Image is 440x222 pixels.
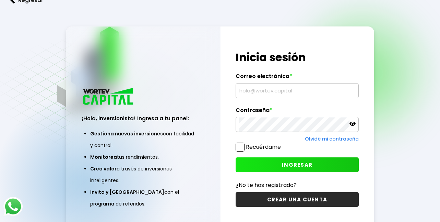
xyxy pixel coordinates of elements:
[3,197,23,216] img: logos_whatsapp-icon.242b2217.svg
[90,163,196,186] li: a través de inversiones inteligentes.
[90,151,196,163] li: tus rendimientos.
[236,157,358,172] button: INGRESAR
[82,87,136,107] img: logo_wortev_capital
[239,84,355,98] input: hola@wortev.capital
[82,114,204,122] h3: ¡Hola, inversionista! Ingresa a tu panel:
[282,161,312,168] span: INGRESAR
[90,189,164,196] span: Invita y [GEOGRAPHIC_DATA]
[246,143,281,151] label: Recuérdame
[236,192,358,207] button: CREAR UNA CUENTA
[90,130,163,137] span: Gestiona nuevas inversiones
[90,128,196,151] li: con facilidad y control.
[305,135,359,142] a: Olvidé mi contraseña
[90,165,117,172] span: Crea valor
[90,154,117,160] span: Monitorea
[236,181,358,207] a: ¿No te has registrado?CREAR UNA CUENTA
[90,186,196,210] li: con el programa de referidos.
[236,73,358,83] label: Correo electrónico
[236,49,358,66] h1: Inicia sesión
[236,107,358,117] label: Contraseña
[236,181,358,189] p: ¿No te has registrado?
